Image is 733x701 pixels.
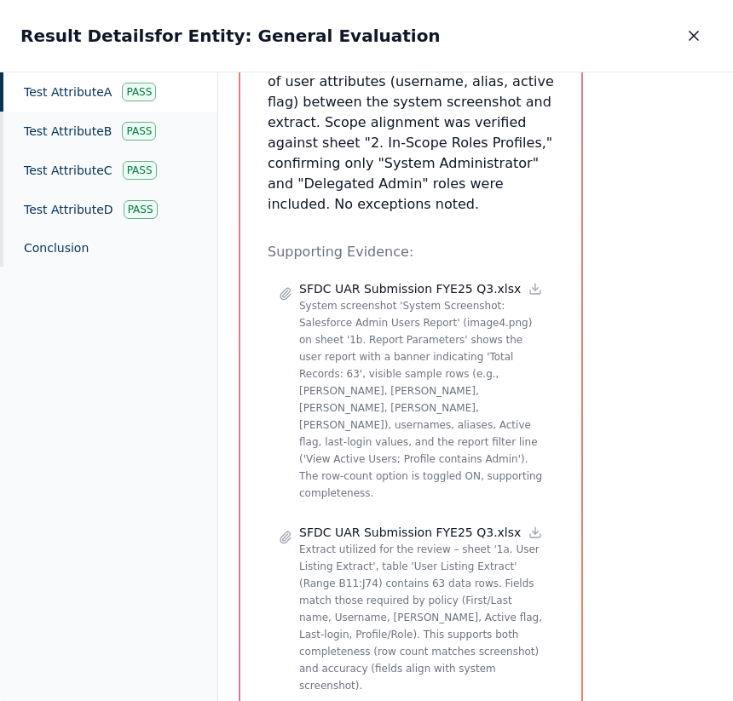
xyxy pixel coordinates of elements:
h2: Result Details for Entity: General Evaluation [20,24,441,48]
div: Pass [123,161,157,180]
p: Supporting Evidence: [268,242,554,262]
div: Pass [122,122,156,141]
a: Download file [528,525,543,540]
div: Pass [122,83,156,101]
a: Download file [528,281,543,296]
p: SFDC UAR Submission FYE25 Q3.xlsx [299,524,521,541]
p: Extract utilized for the review – sheet '1a. User Listing Extract', table 'User Listing Extract' ... [299,541,543,694]
div: Pass [124,200,158,219]
p: SFDC UAR Submission FYE25 Q3.xlsx [299,280,521,297]
p: System screenshot 'System Screenshot: Salesforce Admin Users Report' (image4.png) on sheet '1b. R... [299,297,543,502]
